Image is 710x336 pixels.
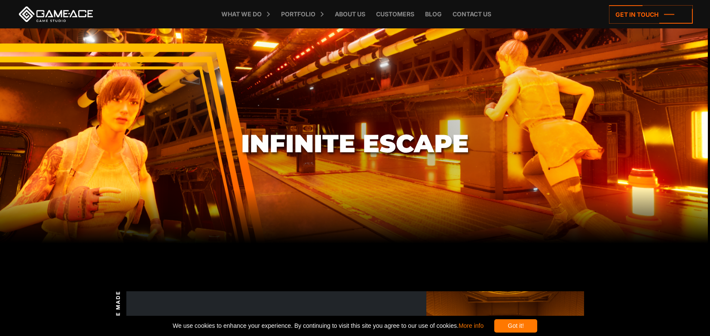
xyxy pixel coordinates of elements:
div: Got it! [494,319,537,333]
a: More info [459,322,484,329]
h1: Infinite Escape [241,130,469,157]
a: Get in touch [609,5,693,24]
span: We use cookies to enhance your experience. By continuing to visit this site you agree to our use ... [173,319,484,333]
